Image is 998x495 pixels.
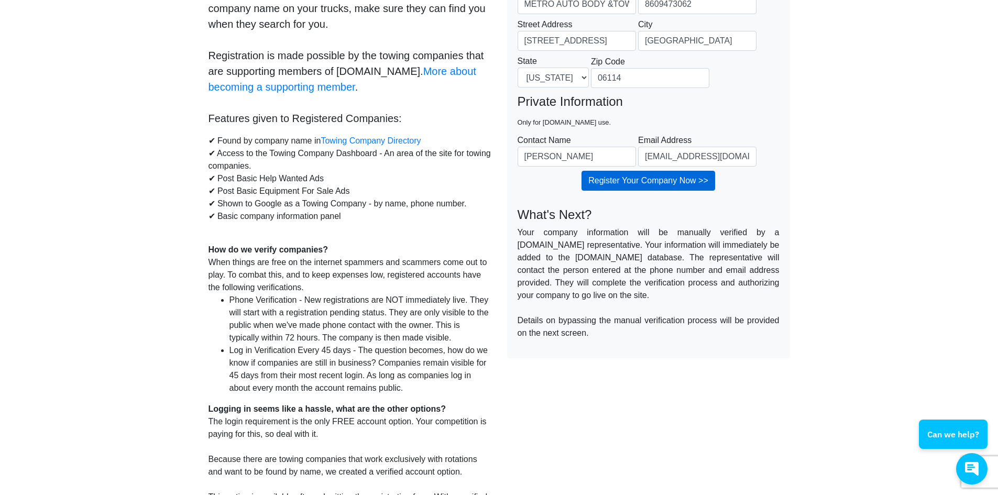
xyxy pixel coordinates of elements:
label: Street Address [518,18,636,51]
input: Contact Name [518,147,636,167]
small: Only for [DOMAIN_NAME] use. [518,118,611,126]
strong: Logging in seems like a hassle, what are the other options? [209,404,446,413]
label: Zip Code [591,56,709,88]
select: State [518,68,589,87]
h4: What's Next? [518,207,780,223]
input: Street Address [518,31,636,51]
label: Contact Name [518,134,636,167]
li: Phone Verification - New registrations are NOT immediately live. They will start with a registrat... [229,294,491,344]
strong: How do we verify companies? [209,245,328,254]
a: Towing Company Directory [321,136,421,145]
iframe: Conversations [911,391,998,495]
label: City [638,18,756,51]
a: More about becoming a supporting member [209,65,476,93]
input: Register Your Company Now >> [582,171,715,191]
div: Your company information will be manually verified by a [DOMAIN_NAME] representative. Your inform... [510,191,787,348]
p: ✔ Found by company name in ✔ Access to the Towing Company Dashboard - An area of the site for tow... [209,135,491,235]
legend: Private Information [518,92,780,130]
label: State [518,55,589,87]
input: Email Address [638,147,756,167]
label: Email Address [638,134,756,167]
strong: Features given to Registered Companies: [209,113,402,124]
li: Log in Verification Every 45 days - The question becomes, how do we know if companies are still i... [229,344,491,394]
input: Zip Code [591,68,709,88]
input: City [638,31,756,51]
